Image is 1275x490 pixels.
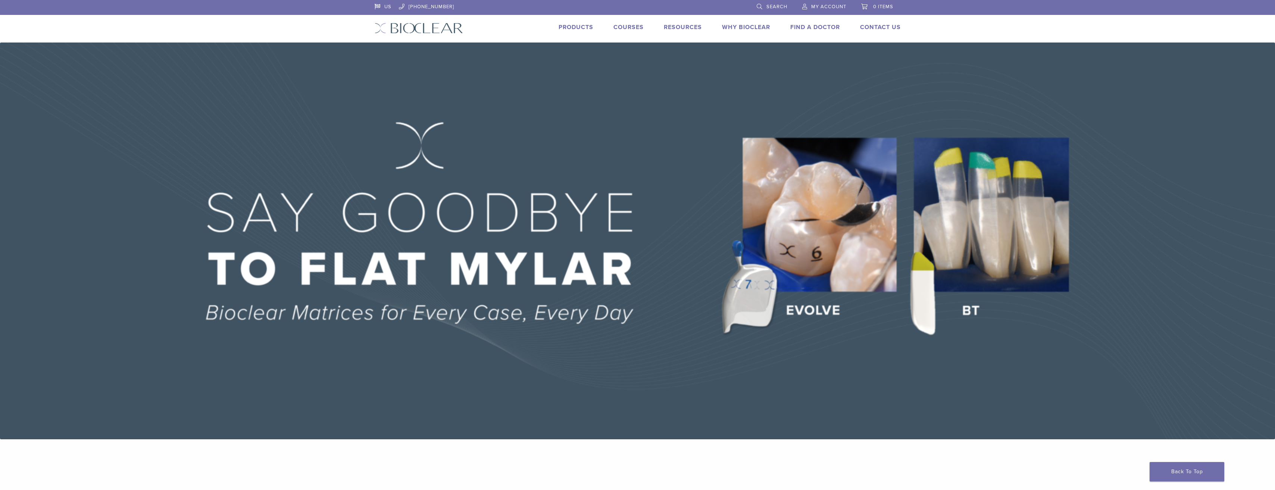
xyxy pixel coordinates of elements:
[790,23,840,31] a: Find A Doctor
[613,23,644,31] a: Courses
[766,4,787,10] span: Search
[873,4,893,10] span: 0 items
[664,23,702,31] a: Resources
[811,4,846,10] span: My Account
[559,23,593,31] a: Products
[375,23,463,34] img: Bioclear
[1150,462,1224,481] a: Back To Top
[722,23,770,31] a: Why Bioclear
[860,23,901,31] a: Contact Us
